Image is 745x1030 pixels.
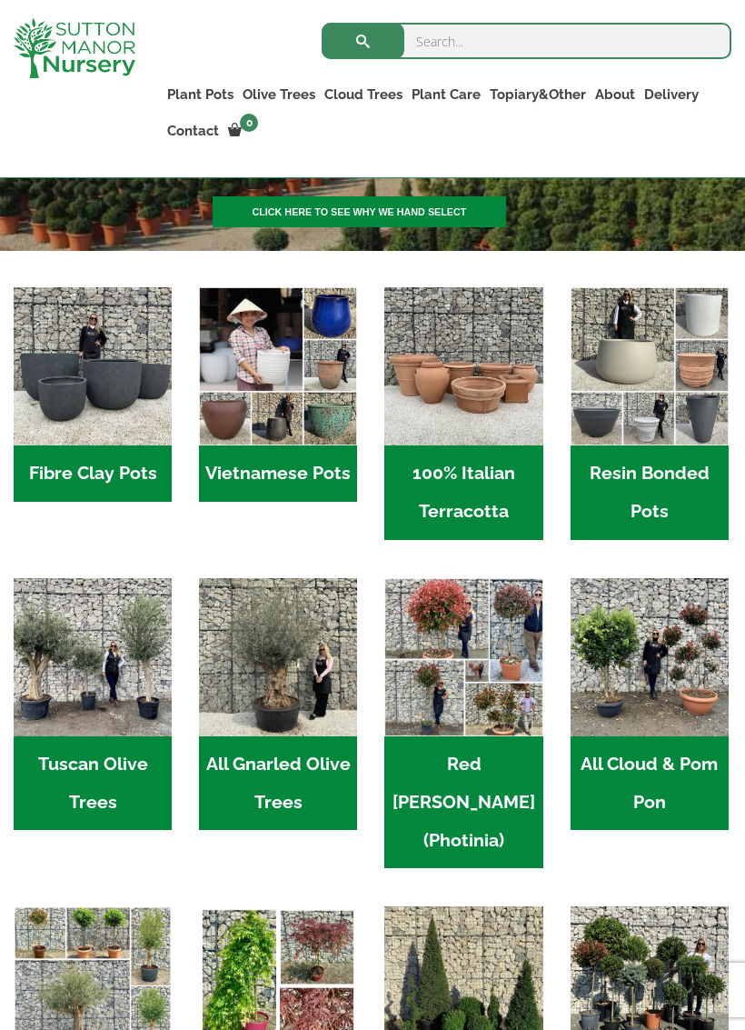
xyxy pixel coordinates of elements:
[571,445,729,540] h2: Resin Bonded Pots
[14,445,172,502] h2: Fibre Clay Pots
[571,578,729,736] img: Home - A124EB98 0980 45A7 B835 C04B779F7765
[199,287,357,445] img: Home - 6E921A5B 9E2F 4B13 AB99 4EF601C89C59 1 105 c
[384,736,542,869] h2: Red [PERSON_NAME] (Photinia)
[199,287,357,502] a: Visit product category Vietnamese Pots
[14,736,172,831] h2: Tuscan Olive Trees
[571,578,729,831] a: Visit product category All Cloud & Pom Pon
[199,736,357,831] h2: All Gnarled Olive Trees
[485,82,591,107] a: Topiary&Other
[163,118,223,144] a: Contact
[384,287,542,445] img: Home - 1B137C32 8D99 4B1A AA2F 25D5E514E47D 1 105 c
[320,82,407,107] a: Cloud Trees
[384,578,542,869] a: Visit product category Red Robin (Photinia)
[163,82,238,107] a: Plant Pots
[384,578,542,736] img: Home - F5A23A45 75B5 4929 8FB2 454246946332
[199,445,357,502] h2: Vietnamese Pots
[14,287,172,502] a: Visit product category Fibre Clay Pots
[591,82,640,107] a: About
[240,114,258,132] span: 0
[571,287,729,445] img: Home - 67232D1B A461 444F B0F6 BDEDC2C7E10B 1 105 c
[407,82,485,107] a: Plant Care
[199,578,357,831] a: Visit product category All Gnarled Olive Trees
[14,578,172,831] a: Visit product category Tuscan Olive Trees
[571,736,729,831] h2: All Cloud & Pom Pon
[384,287,542,540] a: Visit product category 100% Italian Terracotta
[199,578,357,736] img: Home - 5833C5B7 31D0 4C3A 8E42 DB494A1738DB
[571,287,729,540] a: Visit product category Resin Bonded Pots
[223,118,263,144] a: 0
[640,82,703,107] a: Delivery
[14,18,135,78] img: logo
[14,578,172,736] img: Home - 7716AD77 15EA 4607 B135 B37375859F10
[238,82,320,107] a: Olive Trees
[322,23,731,59] input: Search...
[384,445,542,540] h2: 100% Italian Terracotta
[14,287,172,445] img: Home - 8194B7A3 2818 4562 B9DD 4EBD5DC21C71 1 105 c 1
